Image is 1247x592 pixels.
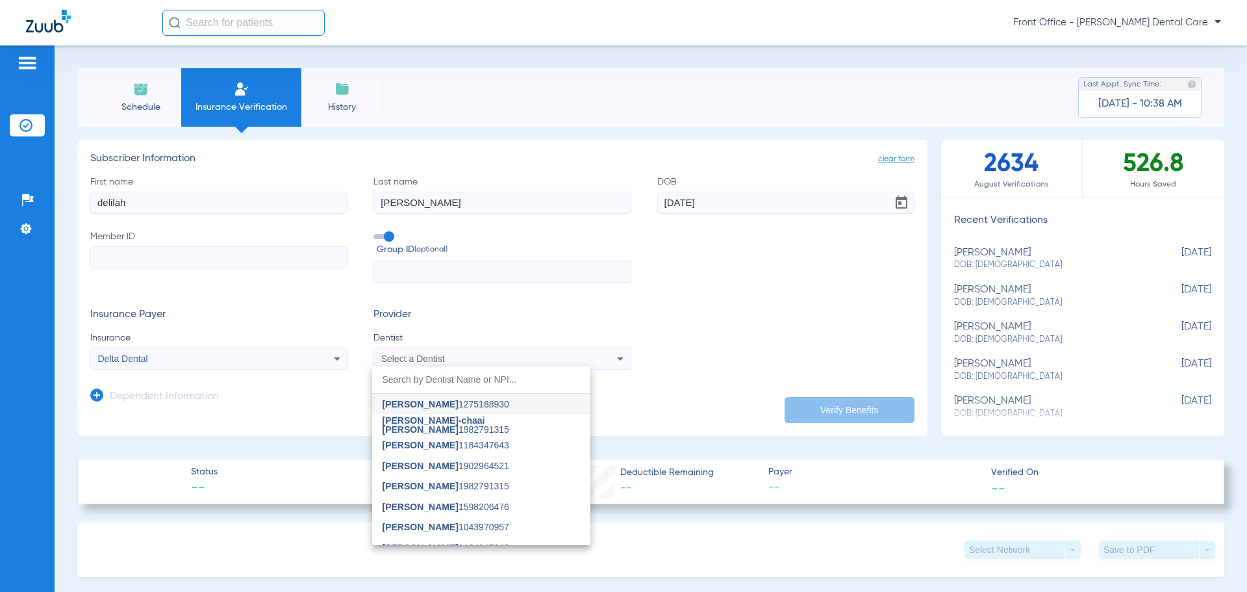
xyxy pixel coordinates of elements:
span: 1184347643 [383,441,509,450]
span: 1982791315 [383,482,509,491]
span: [PERSON_NAME] [383,461,459,471]
span: [PERSON_NAME] [383,481,459,491]
span: 1043970957 [383,522,509,532]
span: [PERSON_NAME] [383,440,459,450]
span: 1982791315 [383,416,580,434]
span: [PERSON_NAME] [383,502,459,512]
span: [PERSON_NAME] [383,522,459,532]
span: [PERSON_NAME] [383,543,459,553]
span: 1184347643 [383,543,509,552]
span: [PERSON_NAME]-chaai [PERSON_NAME] [383,415,485,435]
span: 1275188930 [383,400,509,409]
input: dropdown search [372,367,590,393]
span: 1902964521 [383,461,509,470]
iframe: Chat Widget [1182,530,1247,592]
span: [PERSON_NAME] [383,399,459,409]
span: 1598206476 [383,502,509,511]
